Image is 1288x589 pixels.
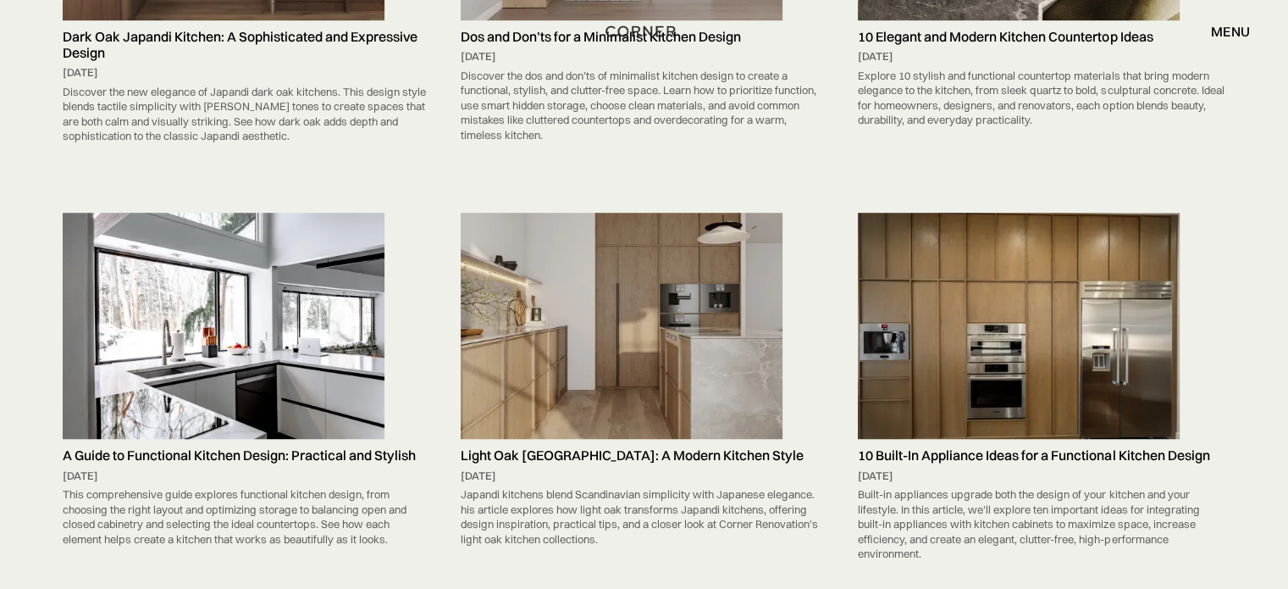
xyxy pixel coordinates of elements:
[452,213,837,551] a: Light Oak [GEOGRAPHIC_DATA]: A Modern Kitchen Style[DATE]Japandi kitchens blend Scandinavian simp...
[63,81,430,148] div: Discover the new elegance of Japandi dark oak kitchens. This design style blends tactile simplici...
[600,20,688,42] a: home
[461,469,828,484] div: [DATE]
[63,469,430,484] div: [DATE]
[858,469,1225,484] div: [DATE]
[63,65,430,81] div: [DATE]
[461,447,828,464] h5: Light Oak [GEOGRAPHIC_DATA]: A Modern Kitchen Style
[858,483,1225,566] div: Built-in appliances upgrade both the design of your kitchen and your lifestyle. In this article, ...
[849,213,1234,566] a: 10 Built-In Appliance Ideas for a Functional Kitchen Design[DATE]Built-in appliances upgrade both...
[63,483,430,551] div: This comprehensive guide explores functional kitchen design, from choosing the right layout and o...
[858,447,1225,464] h5: 10 Built-In Appliance Ideas for a Functional Kitchen Design
[1194,17,1250,46] div: menu
[63,447,430,464] h5: A Guide to Functional Kitchen Design: Practical and Stylish
[461,64,828,147] div: Discover the dos and don’ts of minimalist kitchen design to create a functional, stylish, and clu...
[1211,25,1250,38] div: menu
[54,213,439,551] a: A Guide to Functional Kitchen Design: Practical and Stylish[DATE]This comprehensive guide explore...
[858,64,1225,132] div: Explore 10 stylish and functional countertop materials that bring modern elegance to the kitchen,...
[461,483,828,551] div: Japandi kitchens blend Scandinavian simplicity with Japanese elegance. his article explores how l...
